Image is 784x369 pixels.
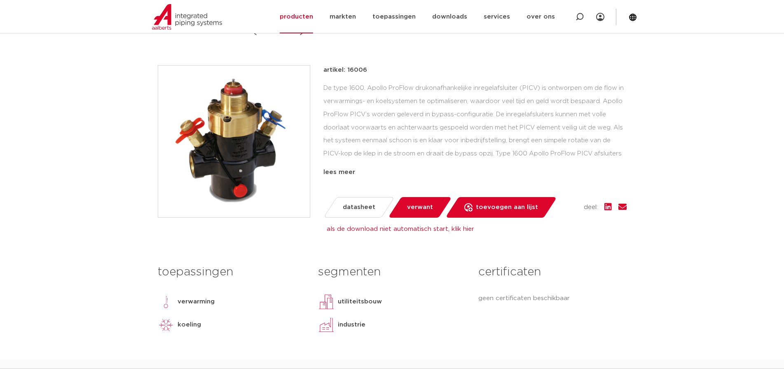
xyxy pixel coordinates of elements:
p: geen certificaten beschikbaar [478,294,626,303]
img: koeling [158,317,174,333]
h3: toepassingen [158,264,306,280]
p: industrie [338,320,365,330]
p: utiliteitsbouw [338,297,382,307]
span: deel: [584,202,598,212]
a: datasheet [323,197,394,218]
img: industrie [318,317,335,333]
h3: certificaten [478,264,626,280]
a: als de download niet automatisch start, klik hier [327,226,474,232]
p: verwarming [178,297,215,307]
img: verwarming [158,294,174,310]
h3: segmenten [318,264,466,280]
p: artikel: 16006 [323,65,367,75]
div: lees meer [323,167,627,177]
span: datasheet [343,201,375,214]
span: verwant [407,201,433,214]
img: Product Image for Apollo ProFlow dynamisch inregelventiel PICV FF G1" (DN25) SF [158,66,310,217]
img: utiliteitsbouw [318,294,335,310]
div: De type 1600, Apollo ProFlow drukonafhankelijke inregelafsluiter (PICV) is ontworpen om de flow i... [323,82,627,164]
p: koeling [178,320,201,330]
span: toevoegen aan lijst [476,201,538,214]
a: verwant [388,197,452,218]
